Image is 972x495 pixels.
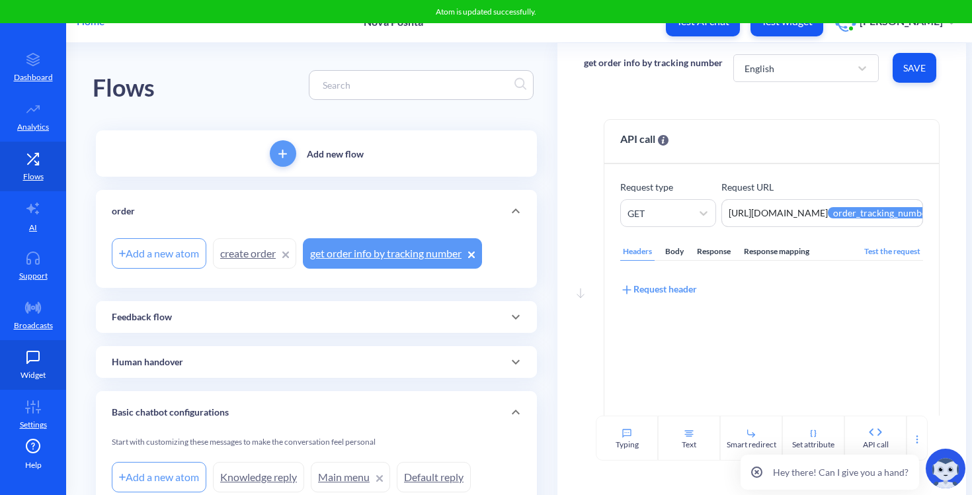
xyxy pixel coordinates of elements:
[727,439,776,451] div: Smart redirect
[397,462,471,492] a: Default reply
[745,61,774,75] div: English
[112,406,229,420] p: Basic chatbot configurations
[14,71,53,83] p: Dashboard
[926,449,965,488] img: copilot-icon.svg
[213,462,304,492] a: Knowledge reply
[303,238,482,269] a: get order info by tracking number
[663,243,686,261] div: Body
[628,206,645,220] div: GET
[14,320,53,332] p: Broadcasts
[112,462,206,492] div: Add a new atom
[112,355,183,369] p: Human handover
[620,131,668,147] span: API call
[96,391,537,433] div: Basic chatbot configurations
[862,243,923,261] div: Test the request
[721,199,922,227] textarea: https://[DOMAIN_NAME]/trackings/get?tracking_numbers={{order_tracking_number}}&courier_code=nova-...
[436,7,536,17] span: Atom is updated successfully.
[620,180,716,194] p: Request type
[773,465,909,479] p: Hey there! Can I give you a hand?
[741,243,812,261] div: Response mapping
[893,53,936,83] button: Save
[96,190,537,232] div: order
[96,301,537,333] div: Feedback flow
[620,243,655,261] div: Headers
[311,462,390,492] a: Main menu
[17,121,49,133] p: Analytics
[23,171,44,183] p: Flows
[620,282,697,296] div: Request header
[694,243,733,261] div: Response
[682,439,696,451] div: Text
[863,439,889,451] div: API call
[20,419,47,431] p: Settings
[721,180,922,194] p: Request URL
[213,238,296,269] a: create order
[25,459,42,471] span: Help
[903,62,926,75] span: Save
[112,310,172,324] p: Feedback flow
[316,77,514,93] input: Search
[93,69,155,107] div: Flows
[307,147,364,161] p: Add new flow
[112,436,521,459] div: Start with customizing these messages to make the conversation feel personal
[19,270,48,282] p: Support
[20,369,46,381] p: Widget
[270,140,296,167] button: add
[112,238,206,269] div: Add a new atom
[96,346,537,378] div: Human handover
[112,204,135,218] p: order
[616,439,639,451] div: Typing
[584,56,723,69] p: get order info by tracking number
[29,222,37,234] p: AI
[792,439,834,451] div: Set attribute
